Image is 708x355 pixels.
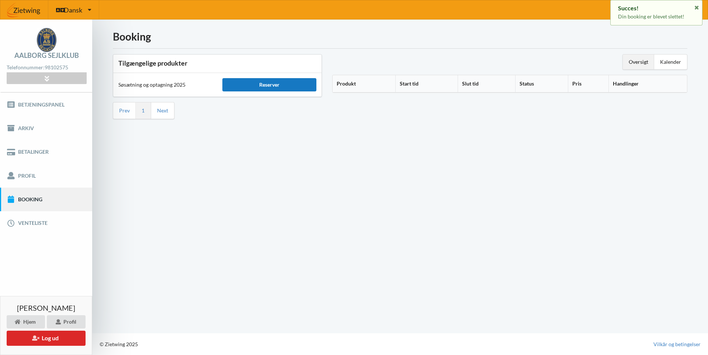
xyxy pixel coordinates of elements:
button: Log ud [7,331,86,346]
div: Reserver [222,78,316,91]
a: Next [157,107,168,114]
span: [PERSON_NAME] [17,304,75,312]
strong: 98102575 [45,64,68,70]
a: Prev [119,107,130,114]
div: Aalborg Sejlklub [14,52,79,59]
th: Status [515,75,568,93]
th: Slut tid [458,75,515,93]
div: Profil [47,315,86,328]
th: Handlinger [608,75,687,93]
th: Start tid [395,75,458,93]
h1: Booking [113,30,687,43]
h3: Tilgængelige produkter [118,59,316,67]
div: Succes! [618,4,695,12]
a: Vilkår og betingelser [653,341,701,348]
div: Telefonnummer: [7,63,86,73]
div: Kalender [654,55,687,69]
img: logo [37,28,56,52]
span: Dansk [64,7,82,13]
a: 1 [142,107,145,114]
div: Oversigt [623,55,654,69]
div: Hjem [7,315,45,328]
div: Søsætning og optagning 2025 [113,76,217,94]
th: Produkt [333,75,395,93]
p: Din booking er blevet slettet! [618,13,695,20]
th: Pris [568,75,608,93]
